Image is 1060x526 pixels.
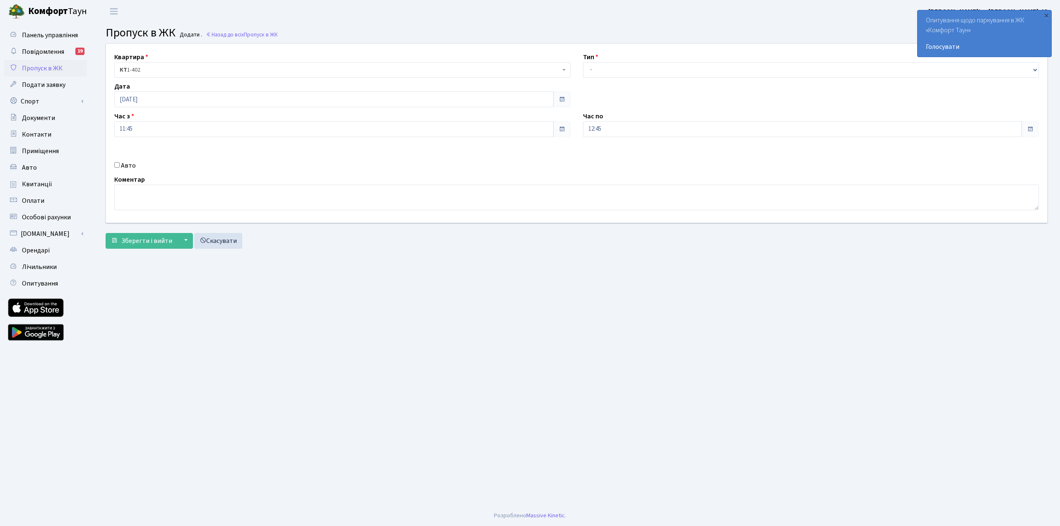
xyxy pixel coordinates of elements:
[75,48,84,55] div: 19
[4,242,87,259] a: Орендарі
[4,77,87,93] a: Подати заявку
[928,7,1050,17] a: [PERSON_NAME]’єв [PERSON_NAME]. Ю.
[8,3,25,20] img: logo.png
[28,5,68,18] b: Комфорт
[494,511,566,520] div: Розроблено .
[4,43,87,60] a: Повідомлення19
[526,511,565,520] a: Massive Kinetic
[22,196,44,205] span: Оплати
[22,80,65,89] span: Подати заявку
[106,233,178,249] button: Зберегти і вийти
[120,66,560,74] span: <b>КТ</b>&nbsp;&nbsp;&nbsp;&nbsp;1-402
[22,213,71,222] span: Особові рахунки
[4,126,87,143] a: Контакти
[583,52,598,62] label: Тип
[244,31,278,38] span: Пропуск в ЖК
[121,236,172,245] span: Зберегти і вийти
[4,159,87,176] a: Авто
[22,147,59,156] span: Приміщення
[114,52,148,62] label: Квартира
[4,209,87,226] a: Особові рахунки
[22,279,58,288] span: Опитування
[194,233,242,249] a: Скасувати
[104,5,124,18] button: Переключити навігацію
[120,66,127,74] b: КТ
[22,113,55,122] span: Документи
[114,82,130,91] label: Дата
[114,62,571,78] span: <b>КТ</b>&nbsp;&nbsp;&nbsp;&nbsp;1-402
[4,259,87,275] a: Лічильники
[928,7,1050,16] b: [PERSON_NAME]’єв [PERSON_NAME]. Ю.
[22,163,37,172] span: Авто
[918,10,1051,57] div: Опитування щодо паркування в ЖК «Комфорт Таун»
[206,31,278,38] a: Назад до всіхПропуск в ЖК
[106,24,176,41] span: Пропуск в ЖК
[22,180,52,189] span: Квитанції
[178,31,202,38] small: Додати .
[1042,11,1050,19] div: ×
[583,111,603,121] label: Час по
[22,64,63,73] span: Пропуск в ЖК
[926,42,1043,52] a: Голосувати
[22,130,51,139] span: Контакти
[4,27,87,43] a: Панель управління
[121,161,136,171] label: Авто
[22,31,78,40] span: Панель управління
[114,111,134,121] label: Час з
[28,5,87,19] span: Таун
[4,176,87,192] a: Квитанції
[4,275,87,292] a: Опитування
[4,192,87,209] a: Оплати
[4,93,87,110] a: Спорт
[4,143,87,159] a: Приміщення
[4,226,87,242] a: [DOMAIN_NAME]
[22,262,57,271] span: Лічильники
[22,246,50,255] span: Орендарі
[4,60,87,77] a: Пропуск в ЖК
[4,110,87,126] a: Документи
[114,175,145,185] label: Коментар
[22,47,64,56] span: Повідомлення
